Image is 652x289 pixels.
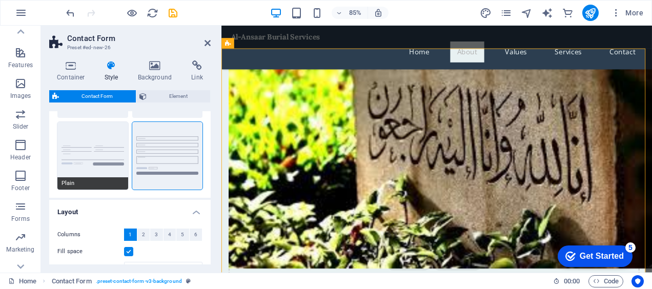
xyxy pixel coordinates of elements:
h4: Background [130,60,184,82]
button: Contact Form [49,90,136,102]
i: AI Writer [541,7,553,19]
button: 4 [164,229,176,241]
h6: 85% [347,7,363,19]
button: More [607,5,647,21]
span: 5 [181,229,184,241]
button: 2 [137,229,150,241]
i: Save (Ctrl+S) [167,7,179,19]
p: Slider [13,122,29,131]
p: Footer [11,184,30,192]
span: . preset-contact-form-v3-background [96,275,182,287]
i: Design (Ctrl+Alt+Y) [480,7,492,19]
i: Reload page [147,7,158,19]
i: This element is a customizable preset [186,278,191,284]
span: Plain [57,177,128,190]
span: Element [150,90,208,102]
div: 5 [76,2,86,12]
span: 3 [155,229,158,241]
label: Fill space [57,245,124,258]
i: Publish [584,7,596,19]
button: pages [500,7,513,19]
button: navigator [521,7,533,19]
a: Click to cancel selection. Double-click to open Pages [8,275,36,287]
span: 2 [142,229,145,241]
i: On resize automatically adjust zoom level to fit chosen device. [374,8,383,17]
p: Forms [11,215,30,223]
button: 5 [176,229,189,241]
h4: Container [49,60,97,82]
h4: Style [97,60,130,82]
nav: breadcrumb [52,275,191,287]
button: Element [136,90,211,102]
h4: Layout [49,200,211,218]
span: : [571,277,573,285]
button: Click here to leave preview mode and continue editing [126,7,138,19]
button: undo [64,7,76,19]
button: text_generator [541,7,554,19]
span: Click to select. Double-click to edit [52,275,92,287]
span: 6 [194,229,197,241]
div: Get Started [30,11,74,20]
p: Marketing [6,245,34,254]
h4: Link [184,60,211,82]
h6: Session time [553,275,580,287]
p: Header [10,153,31,161]
span: 00 00 [564,275,580,287]
div: Get Started 5 items remaining, 0% complete [8,5,83,27]
button: reload [146,7,158,19]
i: Pages (Ctrl+Alt+S) [500,7,512,19]
button: 1 [124,229,137,241]
p: Features [8,61,33,69]
button: Usercentrics [631,275,644,287]
button: save [167,7,179,19]
button: publish [582,5,599,21]
p: Images [10,92,31,100]
h2: Contact Form [67,34,211,43]
button: Plain [57,122,128,190]
button: design [480,7,492,19]
button: 3 [150,229,163,241]
button: 85% [332,7,368,19]
span: Contact Form [62,90,133,102]
label: Columns [57,229,124,241]
button: 6 [190,229,202,241]
span: More [611,8,643,18]
button: Code [588,275,623,287]
i: Navigator [521,7,533,19]
i: Commerce [562,7,574,19]
button: commerce [562,7,574,19]
h3: Preset #ed-new-26 [67,43,190,52]
i: Undo: Variant changed: Row (Ctrl+Z) [65,7,76,19]
span: Code [593,275,619,287]
span: 1 [129,229,132,241]
span: 4 [168,229,171,241]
